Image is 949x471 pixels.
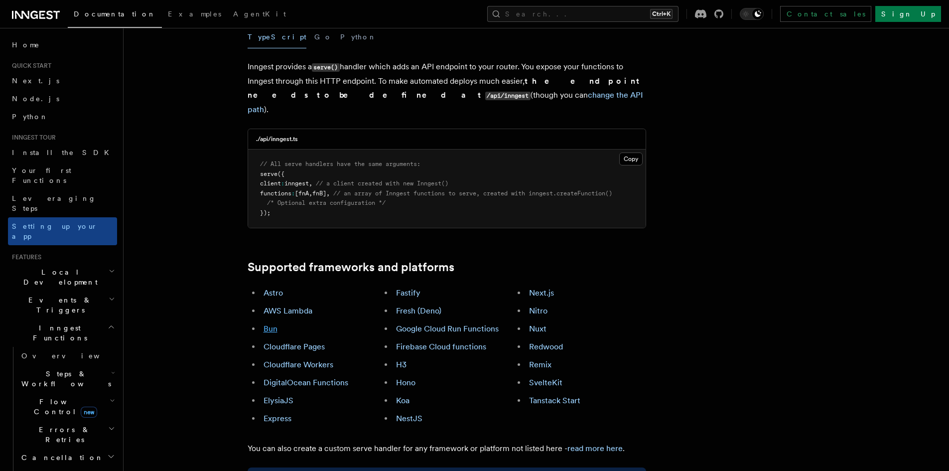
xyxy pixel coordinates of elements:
[396,378,415,387] a: Hono
[264,342,325,351] a: Cloudflare Pages
[619,153,643,165] button: Copy
[8,291,117,319] button: Events & Triggers
[264,414,291,423] a: Express
[260,209,271,216] span: });
[12,222,98,240] span: Setting up your app
[17,347,117,365] a: Overview
[267,199,386,206] span: /* Optional extra configuration */
[8,217,117,245] a: Setting up your app
[340,26,377,48] button: Python
[8,134,56,142] span: Inngest tour
[8,90,117,108] a: Node.js
[780,6,871,22] a: Contact sales
[529,324,546,333] a: Nuxt
[260,170,277,177] span: serve
[312,190,326,197] span: fnB]
[248,442,646,456] p: You can also create a custom serve handler for any framework or platform not listed here - .
[256,135,298,143] h3: ./api/inngest.ts
[17,453,104,463] span: Cancellation
[309,190,312,197] span: ,
[260,190,291,197] span: functions
[8,161,117,189] a: Your first Functions
[17,397,110,417] span: Flow Control
[264,396,293,405] a: ElysiaJS
[17,365,117,393] button: Steps & Workflows
[12,149,115,157] span: Install the SDK
[529,342,563,351] a: Redwood
[8,62,51,70] span: Quick start
[12,194,96,212] span: Leveraging Steps
[12,40,40,50] span: Home
[168,10,221,18] span: Examples
[74,10,156,18] span: Documentation
[264,360,333,369] a: Cloudflare Workers
[284,180,309,187] span: inngest
[17,449,117,467] button: Cancellation
[396,342,486,351] a: Firebase Cloud functions
[396,360,407,369] a: H3
[260,180,281,187] span: client
[12,95,59,103] span: Node.js
[17,369,111,389] span: Steps & Workflows
[333,190,612,197] span: // an array of Inngest functions to serve, created with inngest.createFunction()
[8,263,117,291] button: Local Development
[529,306,547,315] a: Nitro
[227,3,292,27] a: AgentKit
[264,324,277,333] a: Bun
[529,378,562,387] a: SvelteKit
[8,108,117,126] a: Python
[396,414,422,423] a: NestJS
[281,180,284,187] span: :
[396,306,441,315] a: Fresh (Deno)
[277,170,284,177] span: ({
[8,253,41,261] span: Features
[650,9,673,19] kbd: Ctrl+K
[8,189,117,217] a: Leveraging Steps
[740,8,764,20] button: Toggle dark mode
[162,3,227,27] a: Examples
[248,60,646,117] p: Inngest provides a handler which adds an API endpoint to your router. You expose your functions t...
[12,77,59,85] span: Next.js
[8,323,108,343] span: Inngest Functions
[264,378,348,387] a: DigitalOcean Functions
[295,190,309,197] span: [fnA
[529,396,580,405] a: Tanstack Start
[326,190,330,197] span: ,
[248,260,454,274] a: Supported frameworks and platforms
[316,180,448,187] span: // a client created with new Inngest()
[396,288,420,298] a: Fastify
[264,306,312,315] a: AWS Lambda
[12,113,48,121] span: Python
[529,288,554,298] a: Next.js
[8,36,117,54] a: Home
[314,26,332,48] button: Go
[21,352,124,360] span: Overview
[68,3,162,28] a: Documentation
[567,444,623,453] a: read more here
[17,393,117,421] button: Flow Controlnew
[8,144,117,161] a: Install the SDK
[260,160,420,167] span: // All serve handlers have the same arguments:
[309,180,312,187] span: ,
[8,267,109,287] span: Local Development
[233,10,286,18] span: AgentKit
[12,166,71,184] span: Your first Functions
[8,295,109,315] span: Events & Triggers
[81,407,97,418] span: new
[264,288,283,298] a: Astro
[248,26,306,48] button: TypeScript
[17,425,108,445] span: Errors & Retries
[312,63,340,72] code: serve()
[8,72,117,90] a: Next.js
[396,324,499,333] a: Google Cloud Run Functions
[17,421,117,449] button: Errors & Retries
[875,6,941,22] a: Sign Up
[485,92,531,100] code: /api/inngest
[291,190,295,197] span: :
[8,319,117,347] button: Inngest Functions
[529,360,551,369] a: Remix
[487,6,678,22] button: Search...Ctrl+K
[396,396,409,405] a: Koa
